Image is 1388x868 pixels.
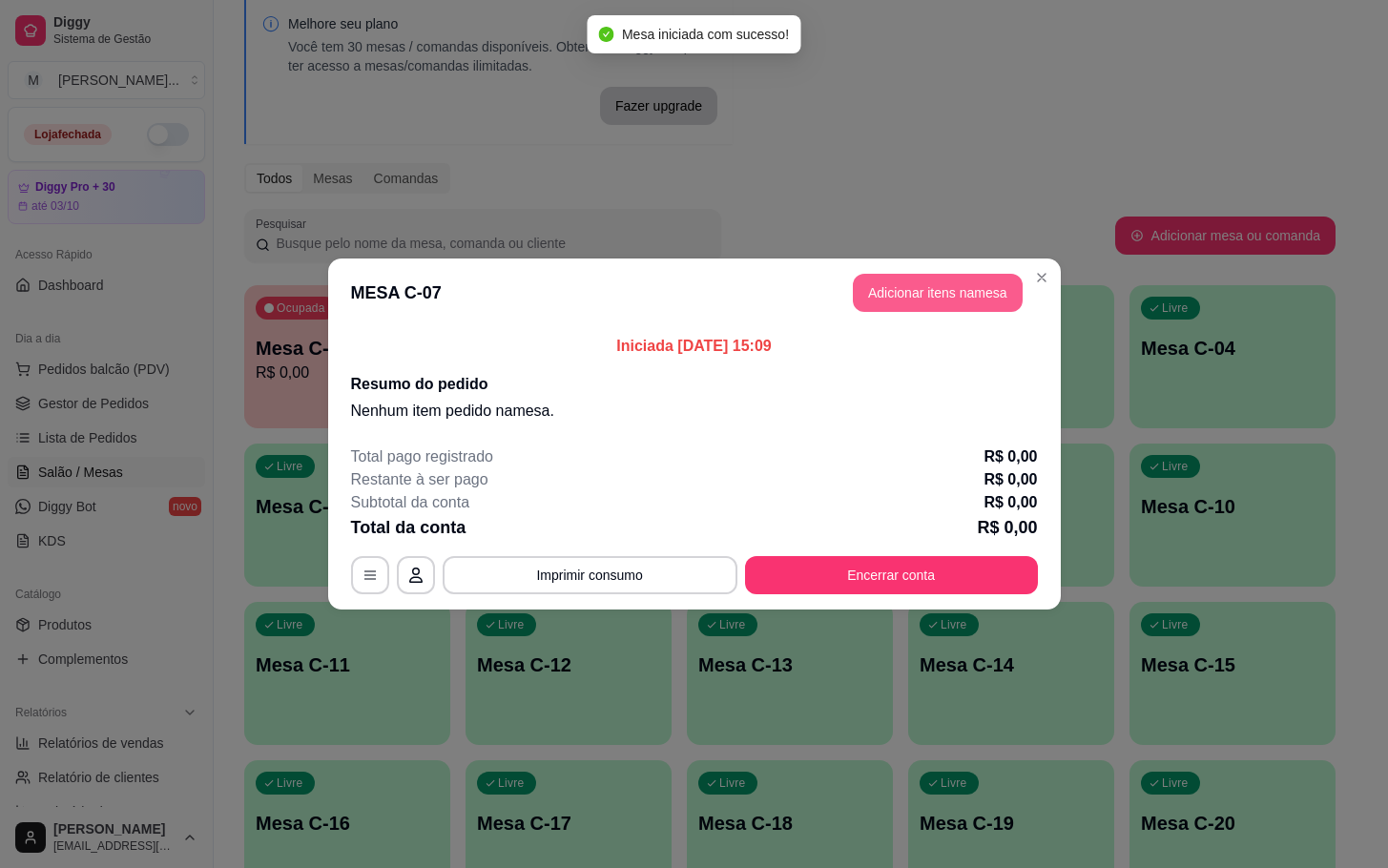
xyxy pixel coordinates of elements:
[984,491,1037,514] p: R$ 0,00
[351,445,493,468] p: Total pago registrado
[984,445,1037,468] p: R$ 0,00
[443,556,737,594] button: Imprimir consumo
[853,274,1023,312] button: Adicionar itens namesa
[351,335,1038,358] p: Iniciada [DATE] 15:09
[351,491,470,514] p: Subtotal da conta
[351,400,1038,423] p: Nenhum item pedido na mesa .
[599,27,614,42] span: check-circle
[351,373,1038,396] h2: Resumo do pedido
[328,258,1061,327] header: MESA C-07
[745,556,1038,594] button: Encerrar conta
[984,468,1037,491] p: R$ 0,00
[1026,262,1057,293] button: Close
[351,514,466,541] p: Total da conta
[351,468,488,491] p: Restante à ser pago
[622,27,789,42] span: Mesa iniciada com sucesso!
[977,514,1037,541] p: R$ 0,00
